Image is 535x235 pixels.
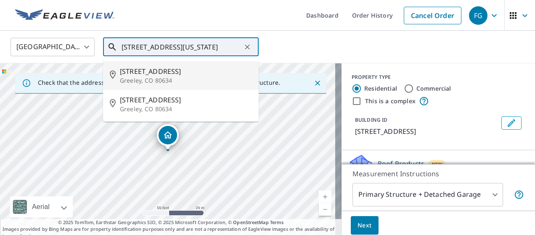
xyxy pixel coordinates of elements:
[355,126,498,136] p: [STREET_ADDRESS]
[378,159,424,169] p: Roof Products
[352,169,524,179] p: Measurement Instructions
[122,35,241,59] input: Search by address or latitude-longitude
[365,97,416,105] label: This is a complex
[352,183,503,206] div: Primary Structure + Detached Garage
[120,66,252,76] span: [STREET_ADDRESS]
[351,216,379,235] button: Next
[120,105,252,113] p: Greeley, CO 80634
[29,196,52,217] div: Aerial
[348,154,528,178] div: Roof ProductsNew
[469,6,487,25] div: FG
[364,84,397,93] label: Residential
[312,78,323,89] button: Close
[416,84,451,93] label: Commercial
[120,95,252,105] span: [STREET_ADDRESS]
[501,116,522,130] button: Edit building 1
[432,161,442,167] span: New
[355,116,387,123] p: BUILDING ID
[157,124,179,150] div: Dropped pin, building 1, Residential property, 2643 Isaiah Dr Murfreesboro, TN 37130
[404,7,461,24] a: Cancel Order
[120,76,252,85] p: Greeley, CO 80634
[15,9,114,22] img: EV Logo
[241,41,253,53] button: Clear
[38,79,280,86] p: Check that the address is accurate, then drag the marker over the correct structure.
[319,203,331,216] a: Current Level 19, Zoom Out
[10,196,73,217] div: Aerial
[270,219,284,225] a: Terms
[233,219,268,225] a: OpenStreetMap
[352,73,525,81] div: PROPERTY TYPE
[58,219,284,226] span: © 2025 TomTom, Earthstar Geographics SIO, © 2025 Microsoft Corporation, ©
[11,35,95,59] div: [GEOGRAPHIC_DATA]
[358,220,372,231] span: Next
[319,191,331,203] a: Current Level 19, Zoom In
[514,190,524,200] span: Your report will include the primary structure and a detached garage if one exists.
